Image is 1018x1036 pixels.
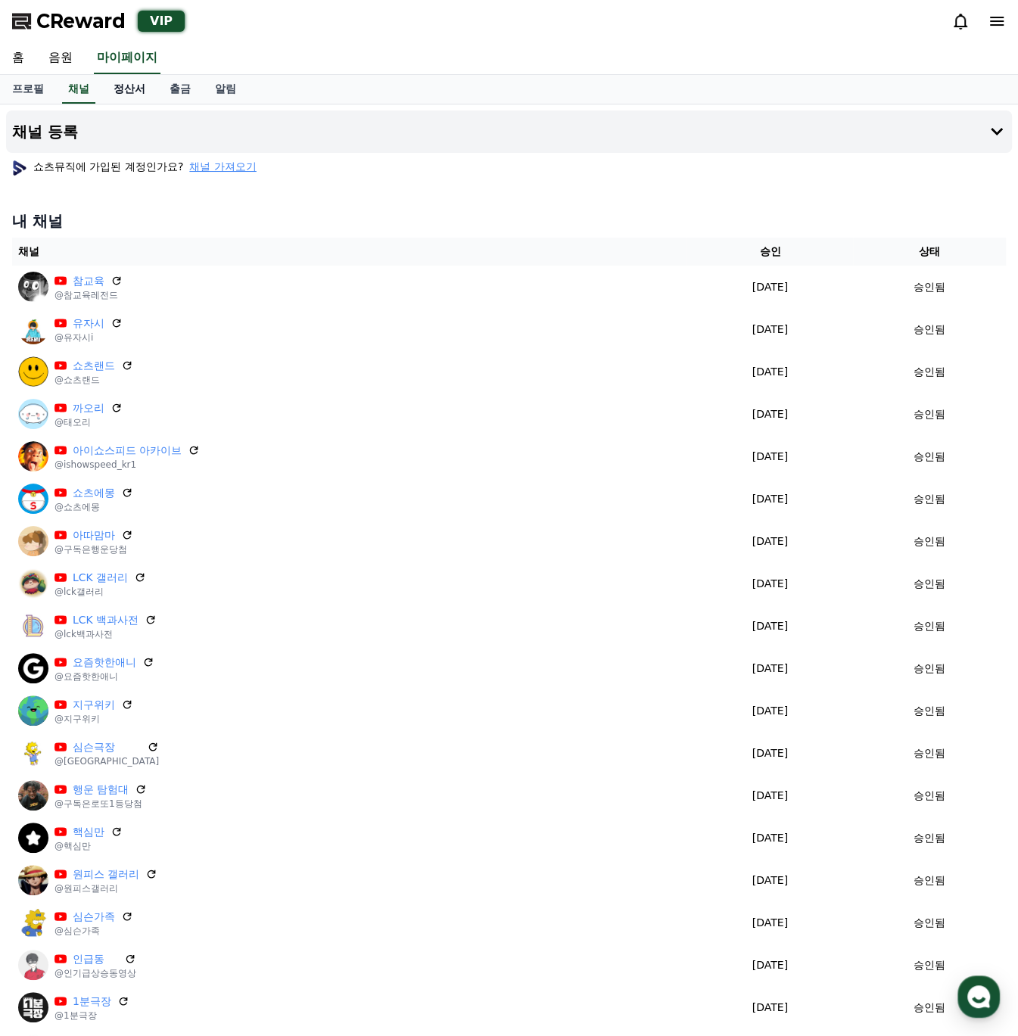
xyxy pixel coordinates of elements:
p: [DATE] [693,449,847,465]
p: 승인됨 [914,788,945,804]
p: @쇼츠에몽 [54,501,133,513]
p: @쇼츠랜드 [54,374,133,386]
img: 행운 탐험대 [18,780,48,810]
a: 행운 탐험대 [73,782,129,798]
p: 승인됨 [914,1000,945,1016]
img: 아이쇼스피드 아카이브 [18,441,48,471]
p: [DATE] [693,957,847,973]
th: 상태 [853,238,1006,266]
img: profile [12,160,27,176]
span: 홈 [48,502,57,515]
p: [DATE] [693,1000,847,1016]
a: 인급동 [73,951,118,967]
a: 참교육 [73,273,104,289]
a: 요즘핫한애니 [73,655,136,670]
p: 승인됨 [914,279,945,295]
th: 승인 [686,238,853,266]
p: @구독은행운당첨 [54,543,133,555]
button: 채널 가져오기 [189,159,256,174]
a: 1분극장 [73,994,111,1010]
a: 설정 [195,480,291,518]
th: 채널 [12,238,686,266]
p: [DATE] [693,279,847,295]
h4: 내 채널 [12,210,1006,232]
p: 승인됨 [914,661,945,677]
img: LCK 갤러리 [18,568,48,599]
a: 원피스 갤러리 [73,866,139,882]
img: 유자시 [18,314,48,344]
span: 설정 [234,502,252,515]
img: 인급동 [18,950,48,980]
p: 승인됨 [914,703,945,719]
a: 핵심만 [73,824,104,840]
p: @핵심만 [54,840,123,852]
p: 승인됨 [914,745,945,761]
p: @구독은로또1등당첨 [54,798,147,810]
p: @원피스갤러리 [54,882,157,894]
div: VIP [138,11,185,32]
p: [DATE] [693,534,847,549]
img: 핵심만 [18,823,48,853]
p: [DATE] [693,576,847,592]
p: @태오리 [54,416,123,428]
p: [DATE] [693,618,847,634]
p: 승인됨 [914,915,945,931]
p: [DATE] [693,364,847,380]
img: 심슨가족 [18,907,48,938]
p: 승인됨 [914,449,945,465]
p: [DATE] [693,745,847,761]
p: @1분극장 [54,1010,129,1022]
img: 요즘핫한애니 [18,653,48,683]
a: 지구위키 [73,697,115,713]
p: [DATE] [693,322,847,338]
p: [DATE] [693,915,847,931]
a: 유자시 [73,316,104,331]
p: [DATE] [693,703,847,719]
a: 까오리 [73,400,104,416]
p: @lck갤러리 [54,586,146,598]
img: 아따맘마 [18,526,48,556]
img: 심슨극장 [18,738,48,768]
p: [DATE] [693,491,847,507]
a: 심슨극장 [73,739,141,755]
p: [DATE] [693,830,847,846]
p: 승인됨 [914,491,945,507]
p: 쇼츠뮤직에 가입된 계정인가요? [12,159,257,174]
img: 쇼츠에몽 [18,484,48,514]
p: @지구위키 [54,713,133,725]
p: 승인됨 [914,957,945,973]
p: 승인됨 [914,406,945,422]
p: @유자시i [54,331,123,344]
a: 정산서 [101,75,157,104]
p: @심슨가족 [54,925,133,937]
span: 대화 [139,503,157,515]
img: 까오리 [18,399,48,429]
a: 음원 [36,42,85,74]
a: LCK 갤러리 [73,570,128,586]
p: @요즘핫한애니 [54,670,154,683]
p: [DATE] [693,406,847,422]
img: 쇼츠랜드 [18,356,48,387]
p: [DATE] [693,661,847,677]
p: @ishowspeed_kr1 [54,459,200,471]
p: @lck백과사전 [54,628,157,640]
img: LCK 백과사전 [18,611,48,641]
a: 알림 [203,75,248,104]
button: 채널 등록 [6,110,1012,153]
a: 대화 [100,480,195,518]
img: 참교육 [18,272,48,302]
a: 쇼츠랜드 [73,358,115,374]
p: @인기급상승동영상 [54,967,136,979]
p: 승인됨 [914,534,945,549]
a: 심슨가족 [73,909,115,925]
p: 승인됨 [914,830,945,846]
a: 아따맘마 [73,527,115,543]
p: [DATE] [693,873,847,888]
a: 마이페이지 [94,42,160,74]
p: @[GEOGRAPHIC_DATA] [54,755,159,767]
img: 1분극장 [18,992,48,1022]
p: @참교육레전드 [54,289,123,301]
a: LCK 백과사전 [73,612,139,628]
a: 쇼츠에몽 [73,485,115,501]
